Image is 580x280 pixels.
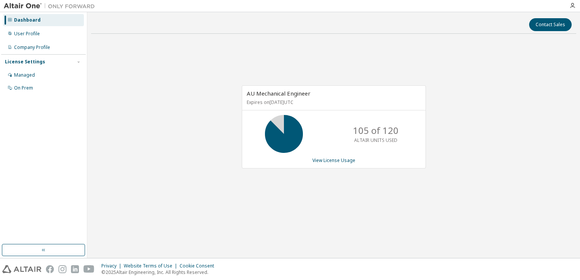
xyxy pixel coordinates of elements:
[58,265,66,273] img: instagram.svg
[101,263,124,269] div: Privacy
[312,157,355,164] a: View License Usage
[529,18,572,31] button: Contact Sales
[14,31,40,37] div: User Profile
[353,124,399,137] p: 105 of 120
[124,263,180,269] div: Website Terms of Use
[354,137,397,143] p: ALTAIR UNITS USED
[14,44,50,50] div: Company Profile
[180,263,219,269] div: Cookie Consent
[84,265,95,273] img: youtube.svg
[14,72,35,78] div: Managed
[14,85,33,91] div: On Prem
[5,59,45,65] div: License Settings
[2,265,41,273] img: altair_logo.svg
[247,99,419,105] p: Expires on [DATE] UTC
[101,269,219,275] p: © 2025 Altair Engineering, Inc. All Rights Reserved.
[14,17,41,23] div: Dashboard
[46,265,54,273] img: facebook.svg
[4,2,99,10] img: Altair One
[71,265,79,273] img: linkedin.svg
[247,90,310,97] span: AU Mechanical Engineer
